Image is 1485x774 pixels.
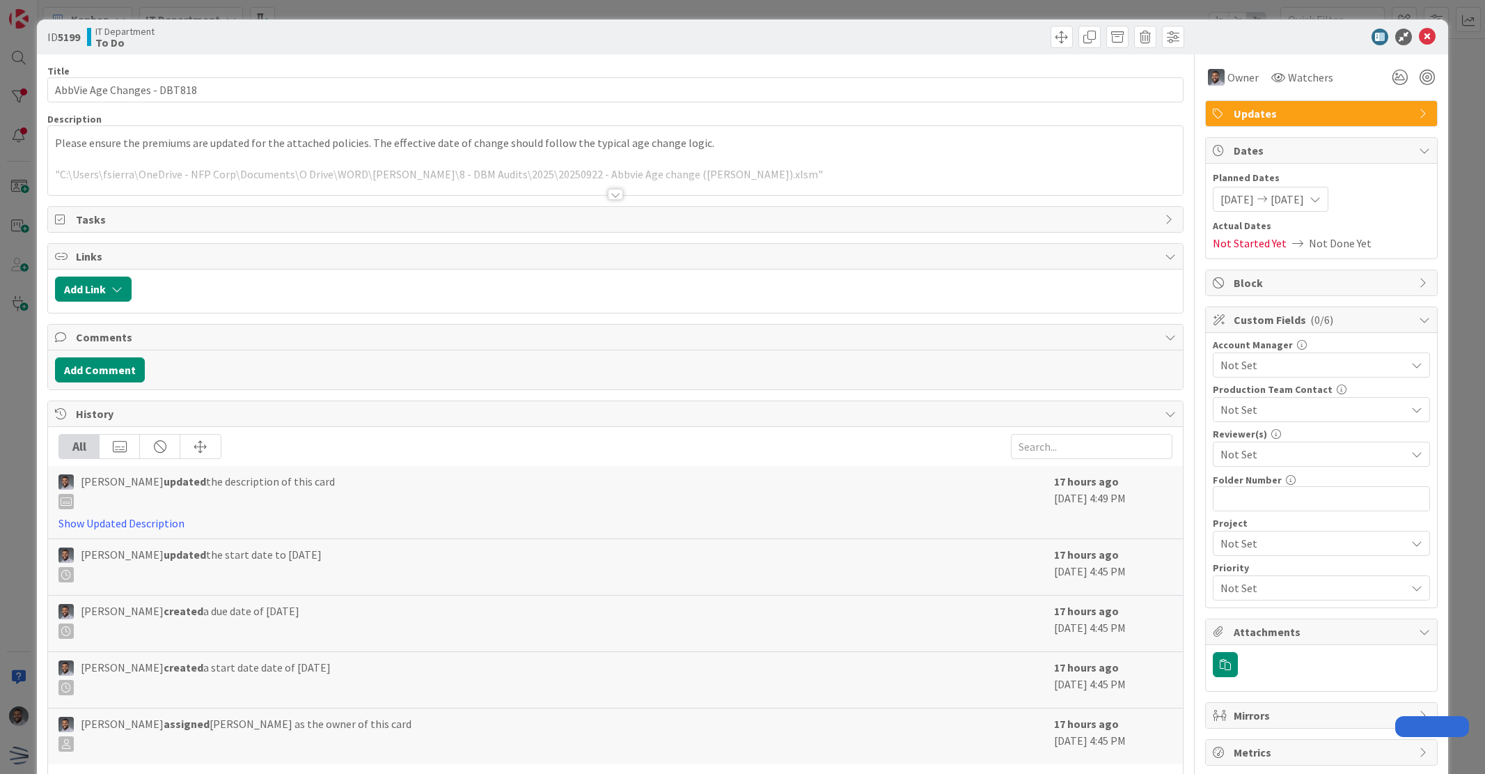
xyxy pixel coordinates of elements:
[81,715,411,752] span: [PERSON_NAME] [PERSON_NAME] as the owner of this card
[164,660,203,674] b: created
[76,248,1157,265] span: Links
[59,435,100,458] div: All
[1054,659,1172,701] div: [DATE] 4:45 PM
[1011,434,1172,459] input: Search...
[47,29,80,45] span: ID
[164,474,206,488] b: updated
[1054,548,1119,562] b: 17 hours ago
[1054,660,1119,674] b: 17 hours ago
[1054,604,1119,618] b: 17 hours ago
[164,604,203,618] b: created
[1234,142,1412,159] span: Dates
[1234,707,1412,724] span: Mirrors
[1213,219,1430,233] span: Actual Dates
[76,329,1157,346] span: Comments
[1234,624,1412,640] span: Attachments
[1208,69,1225,86] img: FS
[58,660,74,676] img: FS
[1054,715,1172,757] div: [DATE] 4:45 PM
[164,548,206,562] b: updated
[76,211,1157,228] span: Tasks
[1310,313,1333,327] span: ( 0/6 )
[1220,534,1399,553] span: Not Set
[1234,274,1412,291] span: Block
[1309,235,1372,251] span: Not Done Yet
[1220,400,1399,419] span: Not Set
[58,717,74,732] img: FS
[1054,474,1119,488] b: 17 hours ago
[95,26,155,37] span: IT Department
[1213,429,1430,439] div: Reviewer(s)
[55,135,1175,151] p: Please ensure the premiums are updated for the attached policies. The effective date of change sh...
[1054,546,1172,588] div: [DATE] 4:45 PM
[1213,340,1430,350] div: Account Manager
[81,473,335,509] span: [PERSON_NAME] the description of this card
[76,405,1157,422] span: History
[1234,311,1412,328] span: Custom Fields
[1054,717,1119,731] b: 17 hours ago
[47,77,1183,102] input: type card name here...
[1213,171,1430,185] span: Planned Dates
[55,357,145,382] button: Add Comment
[1213,235,1287,251] span: Not Started Yet
[1220,357,1406,373] span: Not Set
[81,603,299,639] span: [PERSON_NAME] a due date of [DATE]
[1213,563,1430,573] div: Priority
[1220,191,1254,208] span: [DATE]
[1227,69,1259,86] span: Owner
[58,548,74,563] img: FS
[81,546,322,582] span: [PERSON_NAME] the start date to [DATE]
[1234,744,1412,761] span: Metrics
[1054,473,1172,532] div: [DATE] 4:49 PM
[55,277,132,302] button: Add Link
[1213,518,1430,528] div: Project
[58,516,184,530] a: Show Updated Description
[164,717,210,731] b: assigned
[1213,474,1282,486] label: Folder Number
[47,113,102,125] span: Description
[58,604,74,619] img: FS
[1234,105,1412,122] span: Updates
[47,65,70,77] label: Title
[58,474,74,490] img: FS
[1288,69,1333,86] span: Watchers
[58,30,80,44] b: 5199
[1271,191,1304,208] span: [DATE]
[1220,578,1399,598] span: Not Set
[1220,446,1406,463] span: Not Set
[81,659,331,695] span: [PERSON_NAME] a start date date of [DATE]
[1054,603,1172,644] div: [DATE] 4:45 PM
[1213,385,1430,394] div: Production Team Contact
[95,37,155,48] b: To Do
